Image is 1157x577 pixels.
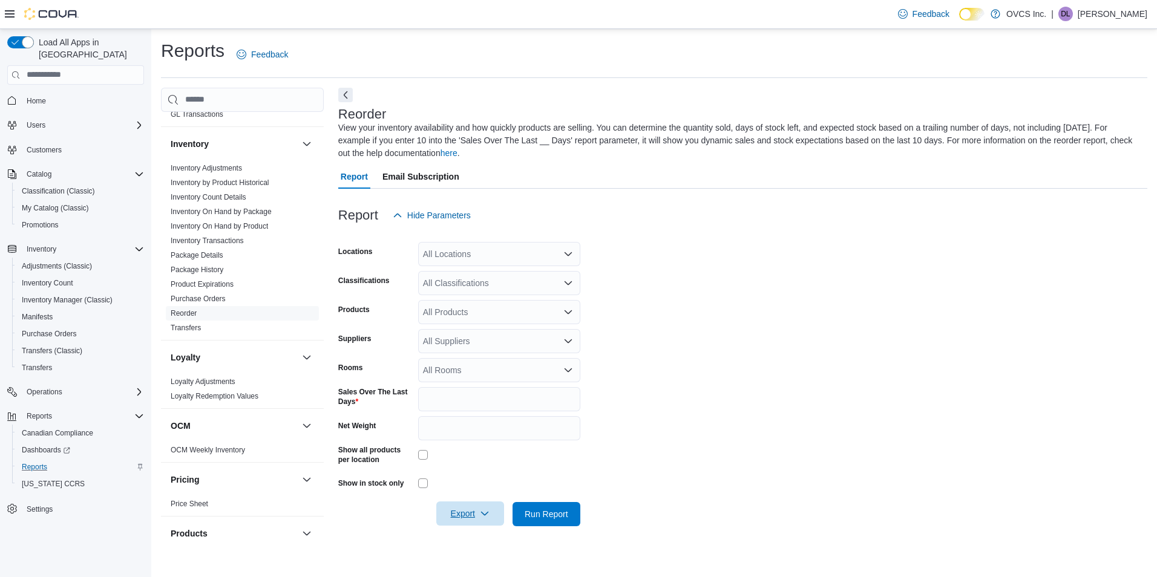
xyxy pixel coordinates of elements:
span: Inventory On Hand by Package [171,207,272,217]
button: Manifests [12,308,149,325]
label: Net Weight [338,421,376,431]
a: Inventory Transactions [171,236,244,245]
a: Product Expirations [171,280,234,288]
button: Inventory [2,241,149,258]
span: Report [341,165,368,189]
button: Loyalty [300,350,314,365]
a: Transfers [171,324,201,332]
nav: Complex example [7,87,144,549]
a: here [441,148,457,158]
span: Run Report [525,508,568,520]
span: Inventory On Hand by Product [171,221,268,231]
span: Catalog [27,169,51,179]
button: Adjustments (Classic) [12,258,149,275]
button: Inventory Manager (Classic) [12,292,149,308]
button: Catalog [2,166,149,183]
span: Transfers (Classic) [22,346,82,356]
button: Open list of options [563,278,573,288]
button: Transfers (Classic) [12,342,149,359]
button: Settings [2,500,149,517]
span: Feedback [251,48,288,60]
span: Package Details [171,250,223,260]
button: Loyalty [171,351,297,363]
span: Transfers [22,363,52,373]
span: Canadian Compliance [22,428,93,438]
span: Hide Parameters [407,209,471,221]
a: Feedback [232,42,293,67]
span: Inventory Count [17,276,144,290]
span: Home [27,96,46,106]
button: Transfers [12,359,149,376]
a: Reorder [171,309,197,318]
h1: Reports [161,39,225,63]
a: Transfers [17,360,57,375]
a: Feedback [893,2,954,26]
span: Inventory [22,242,144,256]
div: OCM [161,443,324,462]
span: Operations [27,387,62,397]
a: Home [22,94,51,108]
label: Show in stock only [338,478,404,488]
p: | [1051,7,1054,21]
h3: Pricing [171,474,199,486]
span: Feedback [913,8,949,20]
button: Open list of options [563,307,573,317]
button: Export [436,501,504,526]
a: Inventory On Hand by Package [171,207,272,216]
a: Inventory Manager (Classic) [17,293,117,307]
button: [US_STATE] CCRS [12,475,149,492]
button: Open list of options [563,336,573,346]
a: Purchase Orders [171,295,226,303]
button: Inventory Count [12,275,149,292]
button: Operations [2,383,149,400]
span: Settings [27,504,53,514]
a: GL Transactions [171,110,223,119]
a: Package Details [171,251,223,259]
span: Reports [17,460,144,474]
span: My Catalog (Classic) [17,201,144,215]
h3: Products [171,527,208,540]
button: Operations [22,385,67,399]
button: Hide Parameters [388,203,476,227]
button: Home [2,92,149,109]
h3: Report [338,208,378,223]
span: Transfers (Classic) [17,344,144,358]
button: OCM [171,420,297,432]
span: Adjustments (Classic) [17,259,144,273]
span: Washington CCRS [17,477,144,491]
a: Promotions [17,218,64,232]
span: Package History [171,265,223,275]
span: Reports [22,462,47,472]
a: Loyalty Redemption Values [171,392,258,400]
span: Loyalty Redemption Values [171,391,258,401]
a: Inventory On Hand by Product [171,222,268,230]
span: Email Subscription [382,165,459,189]
div: Inventory [161,161,324,340]
span: Manifests [22,312,53,322]
span: Reports [27,411,52,421]
button: Products [171,527,297,540]
span: Purchase Orders [171,294,226,304]
a: Inventory Count [17,276,78,290]
div: Donna Labelle [1058,7,1073,21]
h3: Inventory [171,138,209,150]
span: Inventory Transactions [171,236,244,246]
button: Promotions [12,217,149,233]
button: Open list of options [563,249,573,259]
div: View your inventory availability and how quickly products are selling. You can determine the quan... [338,122,1141,160]
img: Cova [24,8,79,20]
span: [US_STATE] CCRS [22,479,85,489]
button: My Catalog (Classic) [12,200,149,217]
span: Inventory Adjustments [171,163,242,173]
span: Users [22,118,144,132]
span: Reorder [171,308,197,318]
span: Reports [22,409,144,423]
span: Dashboards [17,443,144,457]
span: Export [444,501,497,526]
a: Dashboards [17,443,75,457]
span: Classification (Classic) [17,184,144,198]
span: Product Expirations [171,279,234,289]
p: OVCS Inc. [1006,7,1046,21]
span: Settings [22,501,144,516]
